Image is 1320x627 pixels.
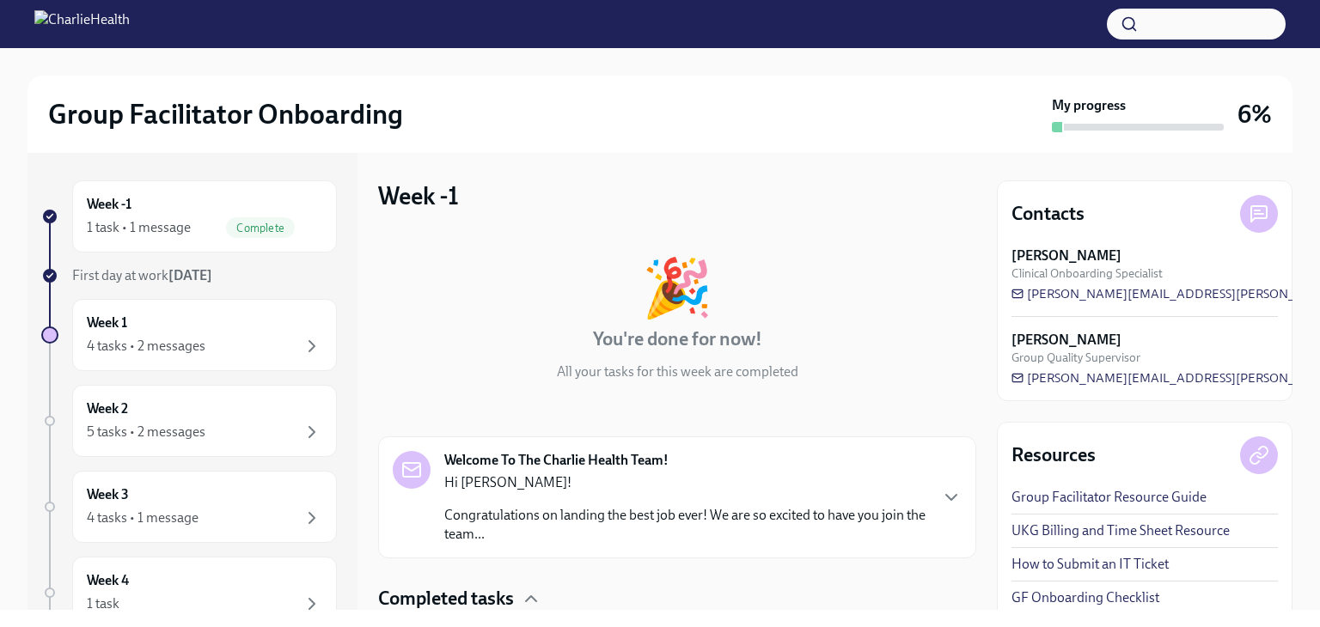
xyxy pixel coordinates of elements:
[444,506,927,544] p: Congratulations on landing the best job ever! We are so excited to have you join the team...
[593,326,762,352] h4: You're done for now!
[444,451,669,470] strong: Welcome To The Charlie Health Team!
[1011,247,1121,265] strong: [PERSON_NAME]
[1011,201,1085,227] h4: Contacts
[378,586,514,612] h4: Completed tasks
[1011,331,1121,350] strong: [PERSON_NAME]
[87,485,129,504] h6: Week 3
[642,259,712,316] div: 🎉
[41,180,337,253] a: Week -11 task • 1 messageComplete
[1011,521,1230,540] a: UKG Billing and Time Sheet Resource
[87,218,191,237] div: 1 task • 1 message
[87,313,127,332] h6: Week 1
[87,399,128,418] h6: Week 2
[444,473,927,492] p: Hi [PERSON_NAME]!
[557,362,798,381] p: All your tasks for this week are completed
[87,571,129,590] h6: Week 4
[1011,265,1163,282] span: Clinical Onboarding Specialist
[41,299,337,371] a: Week 14 tasks • 2 messages
[48,97,403,131] h2: Group Facilitator Onboarding
[1011,555,1169,574] a: How to Submit an IT Ticket
[226,222,295,234] span: Complete
[168,267,212,283] strong: [DATE]
[87,337,205,356] div: 4 tasks • 2 messages
[72,267,212,283] span: First day at work
[1052,96,1126,115] strong: My progress
[378,180,459,211] h3: Week -1
[1237,99,1272,130] h3: 6%
[41,471,337,543] a: Week 34 tasks • 1 message
[87,508,199,527] div: 4 tasks • 1 message
[34,10,130,38] img: CharlieHealth
[87,594,119,613] div: 1 task
[1011,588,1159,607] a: GF Onboarding Checklist
[87,195,131,214] h6: Week -1
[87,423,205,441] div: 5 tasks • 2 messages
[41,266,337,285] a: First day at work[DATE]
[1011,488,1207,507] a: Group Facilitator Resource Guide
[378,586,976,612] div: Completed tasks
[1011,350,1140,366] span: Group Quality Supervisor
[1011,442,1096,468] h4: Resources
[41,385,337,457] a: Week 25 tasks • 2 messages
